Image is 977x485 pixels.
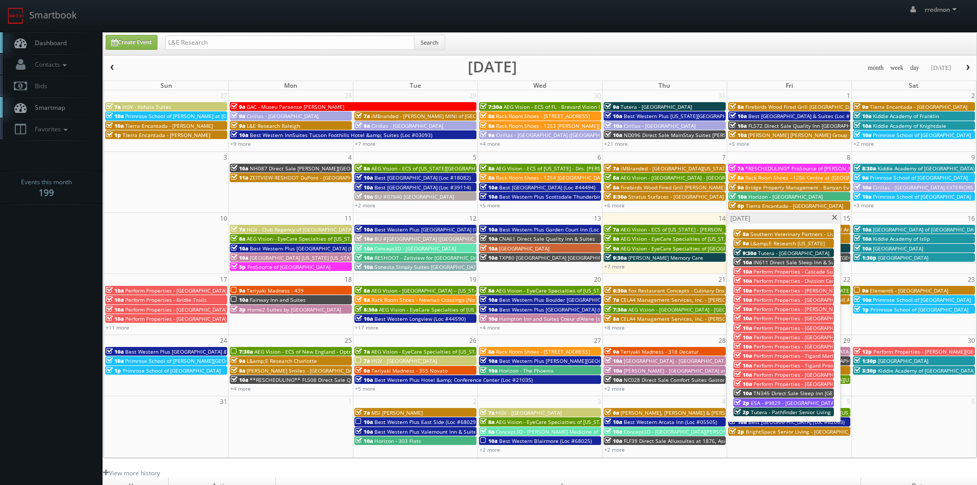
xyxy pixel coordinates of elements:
[355,254,373,261] span: 10a
[230,385,251,392] a: +4 more
[123,367,221,374] span: Primrose School of [GEOGRAPHIC_DATA]
[753,380,855,387] span: Perform Properties - [GEOGRAPHIC_DATA]
[729,193,747,200] span: 10a
[734,287,752,294] span: 10a
[231,226,245,233] span: 7a
[125,315,227,322] span: Perform Properties - [GEOGRAPHIC_DATA]
[870,174,968,181] span: Primrose School of [GEOGRAPHIC_DATA]
[878,254,928,261] span: [GEOGRAPHIC_DATA]
[758,249,829,257] span: Tutera - [GEOGRAPHIC_DATA]
[745,103,860,110] span: Firebirds Wood Fired Grill [GEOGRAPHIC_DATA]
[745,226,940,233] span: Southern Veterinary Partners - Livewell Animal Urgent Care of [PERSON_NAME]
[480,193,497,200] span: 10a
[106,367,121,374] span: 1p
[605,112,622,120] span: 10a
[605,245,619,252] span: 9a
[878,357,928,364] span: [GEOGRAPHIC_DATA]
[750,230,945,238] span: Southern Veterinary Partners - Livewell Animal Urgent Care of [PERSON_NAME]
[605,235,619,242] span: 8a
[355,184,373,191] span: 10a
[355,263,373,270] span: 10a
[621,103,692,110] span: Tutera - [GEOGRAPHIC_DATA]
[125,357,264,364] span: Primrose School of [PERSON_NAME][GEOGRAPHIC_DATA]
[870,287,948,294] span: Element6 - [GEOGRAPHIC_DATA]
[854,193,871,200] span: 10a
[355,140,375,147] a: +7 more
[480,245,497,252] span: 10a
[106,122,124,129] span: 10a
[496,348,590,355] span: Rack Room Shoes - [STREET_ADDRESS]
[729,140,749,147] a: +5 more
[231,348,253,355] span: 7:30a
[30,82,47,90] span: Bids
[734,343,752,350] span: 10a
[106,306,124,313] span: 10a
[355,287,370,294] span: 8a
[753,324,855,332] span: Perform Properties - [GEOGRAPHIC_DATA]
[231,131,248,139] span: 10a
[604,324,625,331] a: +8 more
[605,376,622,383] span: 10a
[621,174,756,181] span: AEG Vision - [GEOGRAPHIC_DATA] - [GEOGRAPHIC_DATA]
[621,348,699,355] span: Teriyaki Madness - 318 Decatur
[480,202,500,209] a: +5 more
[355,296,370,303] span: 8a
[628,287,735,294] span: Fox Restaurant Concepts - Culinary Dropout
[106,112,124,120] span: 10a
[499,315,632,322] span: Hampton Inn and Suites Coeur d'Alene (second shoot)
[231,263,246,270] span: 5p
[30,125,70,133] span: Favorites
[628,306,764,313] span: AEG Vision - [GEOGRAPHIC_DATA] - [GEOGRAPHIC_DATA]
[122,103,171,110] span: HGV - Kohala Suites
[355,193,373,200] span: 10a
[30,60,69,69] span: Contacts
[499,357,763,364] span: Best Western Plus [PERSON_NAME][GEOGRAPHIC_DATA]/[PERSON_NAME][GEOGRAPHIC_DATA] (Loc #10397)
[604,385,625,392] a: +2 more
[854,296,871,303] span: 10a
[374,193,454,200] span: BU #07840 [GEOGRAPHIC_DATA]
[231,367,245,374] span: 9a
[621,235,820,242] span: AEG Vision - EyeCare Specialties of [US_STATE] – [PERSON_NAME] Family EyeCare
[753,287,895,294] span: Perform Properties - [PERSON_NAME][GEOGRAPHIC_DATA]
[499,245,549,252] span: [GEOGRAPHIC_DATA]
[750,240,825,247] span: L&amp;E Research [US_STATE]
[480,235,497,242] span: 10a
[854,103,868,110] span: 9a
[125,306,227,313] span: Perform Properties - [GEOGRAPHIC_DATA]
[854,131,871,139] span: 10a
[854,357,876,364] span: 1:30p
[870,306,968,313] span: Primrose School of [GEOGRAPHIC_DATA]
[231,165,248,172] span: 10a
[123,131,210,139] span: Tierra Encantada - [PERSON_NAME]
[753,259,895,266] span: IN611 Direct Sale Sleep Inn & Suites [GEOGRAPHIC_DATA]
[854,165,876,172] span: 8:30a
[734,230,749,238] span: 8a
[753,334,855,341] span: Perform Properties - [GEOGRAPHIC_DATA]
[247,122,300,129] span: L&E Research Raleigh
[873,296,971,303] span: Primrose School of [GEOGRAPHIC_DATA]
[605,287,627,294] span: 6:30a
[374,174,471,181] span: Best [GEOGRAPHIC_DATA] (Loc #18082)
[231,296,248,303] span: 10a
[165,35,414,50] input: Search for Events
[250,296,306,303] span: Fairway Inn and Suites
[605,103,619,110] span: 9a
[355,357,370,364] span: 7a
[106,287,124,294] span: 10a
[231,254,248,261] span: 10a
[729,165,744,172] span: 7a
[624,112,833,120] span: Best Western Plus [US_STATE][GEOGRAPHIC_DATA] [GEOGRAPHIC_DATA] (Loc #37096)
[496,131,623,139] span: Cirillas - [GEOGRAPHIC_DATA] ([GEOGRAPHIC_DATA])
[125,112,272,120] span: Primrose School of [PERSON_NAME] at [GEOGRAPHIC_DATA]
[480,165,494,172] span: 8a
[371,165,496,172] span: AEG Vision - ECS of [US_STATE][GEOGRAPHIC_DATA]
[734,371,752,378] span: 10a
[106,35,157,50] a: Create Event
[605,306,627,313] span: 7:30a
[753,305,895,313] span: Perform Properties - [PERSON_NAME][GEOGRAPHIC_DATA]
[624,376,787,383] span: NC028 Direct Sale Comfort Suites Gastonia- - [GEOGRAPHIC_DATA]
[374,245,456,252] span: Concept3D - [GEOGRAPHIC_DATA]
[753,343,855,350] span: Perform Properties - [GEOGRAPHIC_DATA]
[371,287,592,294] span: AEG Vision - [GEOGRAPHIC_DATA] – [US_STATE][GEOGRAPHIC_DATA]. ([GEOGRAPHIC_DATA])
[250,131,432,139] span: Best Western InnSuites Tucson Foothills Hotel &amp; Suites (Loc #03093)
